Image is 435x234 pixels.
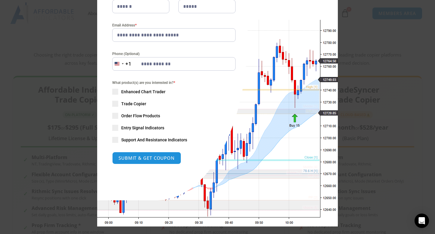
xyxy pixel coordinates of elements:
span: Support And Resistance Indicators [121,137,187,143]
button: SUBMIT & GET COUPON [112,152,181,164]
label: Trade Copier [112,101,236,107]
label: Entry Signal Indicators [112,125,236,131]
label: Phone (Optional) [112,51,236,57]
label: Order Flow Products [112,113,236,119]
label: Support And Resistance Indicators [112,137,236,143]
div: +1 [125,60,131,68]
span: Order Flow Products [121,113,160,119]
label: Enhanced Chart Trader [112,89,236,95]
label: Email Address [112,22,236,28]
button: Selected country [112,57,131,71]
span: Enhanced Chart Trader [121,89,165,95]
span: What product(s) are you interested in? [112,80,236,86]
div: Open Intercom Messenger [415,214,429,228]
span: Entry Signal Indicators [121,125,164,131]
span: Trade Copier [121,101,146,107]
